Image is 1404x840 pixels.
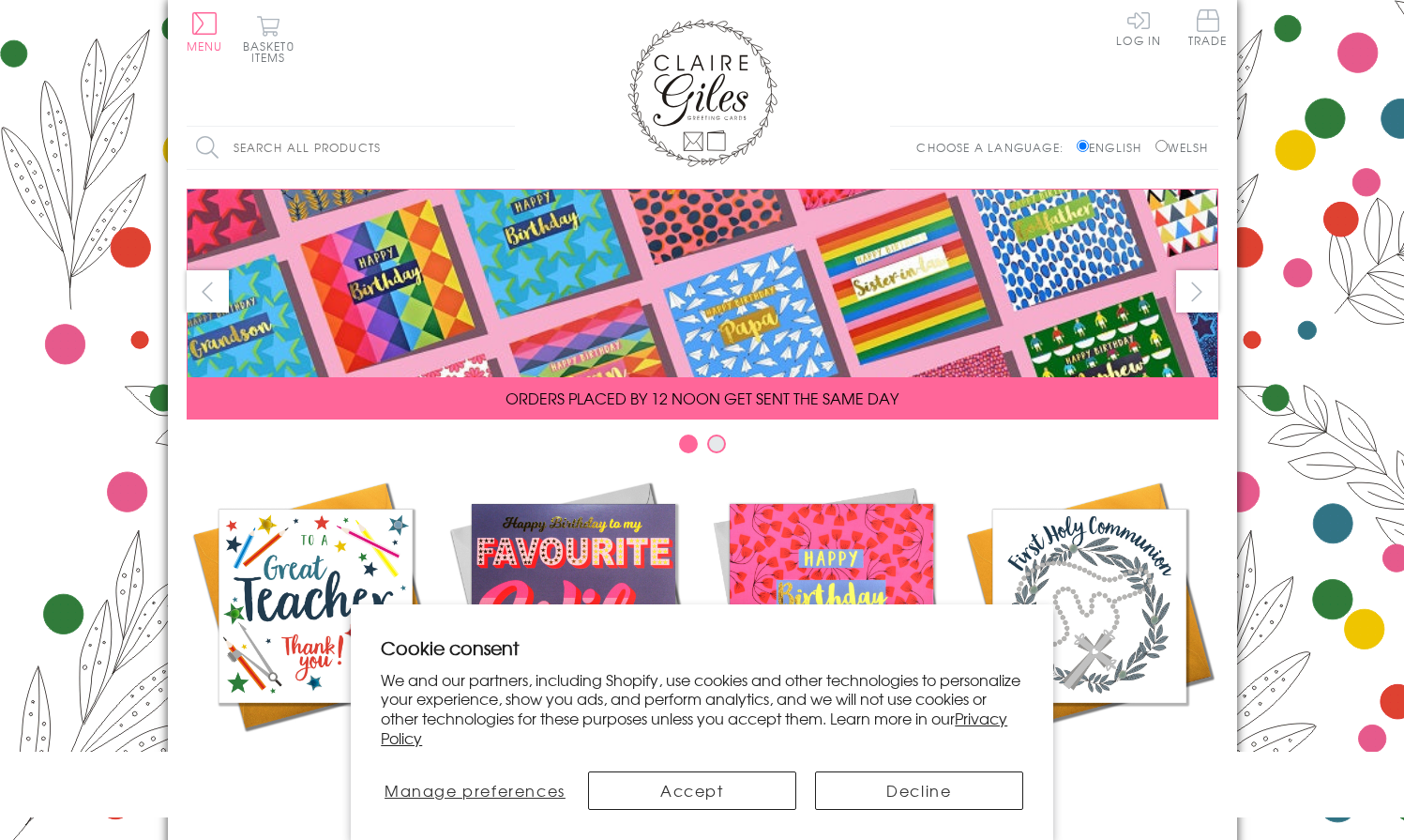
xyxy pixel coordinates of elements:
button: Basket0 items [243,15,294,63]
button: Decline [815,771,1023,810]
span: Trade [1188,9,1228,46]
label: English [1077,139,1151,156]
p: We and our partners, including Shopify, use cookies and other technologies to personalize your ex... [381,670,1023,748]
div: Carousel Pagination [187,434,1218,463]
p: Choose a language: [916,139,1073,156]
a: New Releases [445,477,702,771]
span: 0 items [251,38,294,66]
span: Academic [267,749,364,771]
input: Search [496,127,515,169]
input: Search all products [187,127,515,169]
button: Accept [588,771,796,810]
span: Menu [187,38,223,54]
button: Menu [187,12,223,52]
button: next [1176,270,1218,313]
a: Log In [1116,9,1161,46]
a: Privacy Policy [381,707,1007,749]
span: ORDERS PLACED BY 12 NOON GET SENT THE SAME DAY [506,387,898,409]
img: Claire Giles Greetings Cards [627,19,777,167]
a: Communion and Confirmation [960,477,1218,794]
a: Birthdays [702,477,960,771]
a: Academic [187,477,445,771]
span: Communion and Confirmation [1009,749,1169,794]
label: Welsh [1155,139,1209,156]
input: English [1077,140,1089,152]
button: Carousel Page 2 [707,435,726,453]
a: Trade [1188,9,1228,50]
input: Welsh [1155,140,1168,152]
button: Carousel Page 1 (Current Slide) [679,435,698,453]
span: Manage preferences [385,779,566,802]
button: Manage preferences [381,771,568,810]
h2: Cookie consent [381,634,1023,661]
button: prev [187,270,229,313]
